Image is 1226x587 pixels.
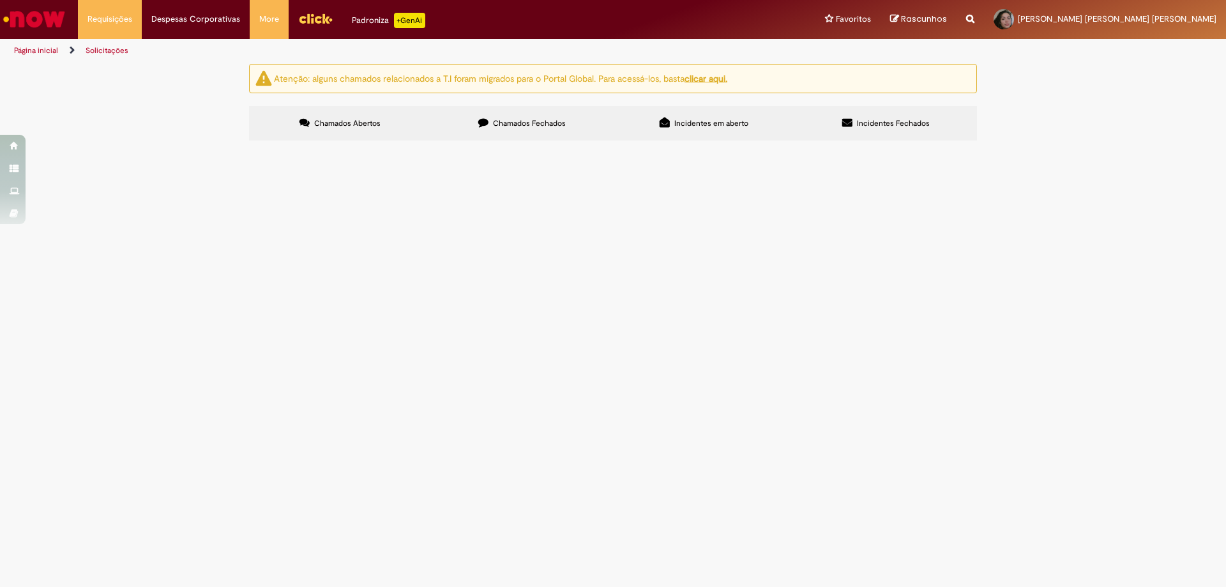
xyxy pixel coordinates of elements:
span: Incidentes em aberto [674,118,748,128]
a: clicar aqui. [685,72,727,84]
span: Requisições [87,13,132,26]
span: [PERSON_NAME] [PERSON_NAME] [PERSON_NAME] [1018,13,1216,24]
ng-bind-html: Atenção: alguns chamados relacionados a T.I foram migrados para o Portal Global. Para acessá-los,... [274,72,727,84]
span: Incidentes Fechados [857,118,930,128]
span: Rascunhos [901,13,947,25]
span: Chamados Fechados [493,118,566,128]
a: Página inicial [14,45,58,56]
div: Padroniza [352,13,425,28]
a: Rascunhos [890,13,947,26]
img: click_logo_yellow_360x200.png [298,9,333,28]
span: Favoritos [836,13,871,26]
span: Despesas Corporativas [151,13,240,26]
span: Chamados Abertos [314,118,381,128]
span: More [259,13,279,26]
a: Solicitações [86,45,128,56]
ul: Trilhas de página [10,39,808,63]
p: +GenAi [394,13,425,28]
img: ServiceNow [1,6,67,32]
